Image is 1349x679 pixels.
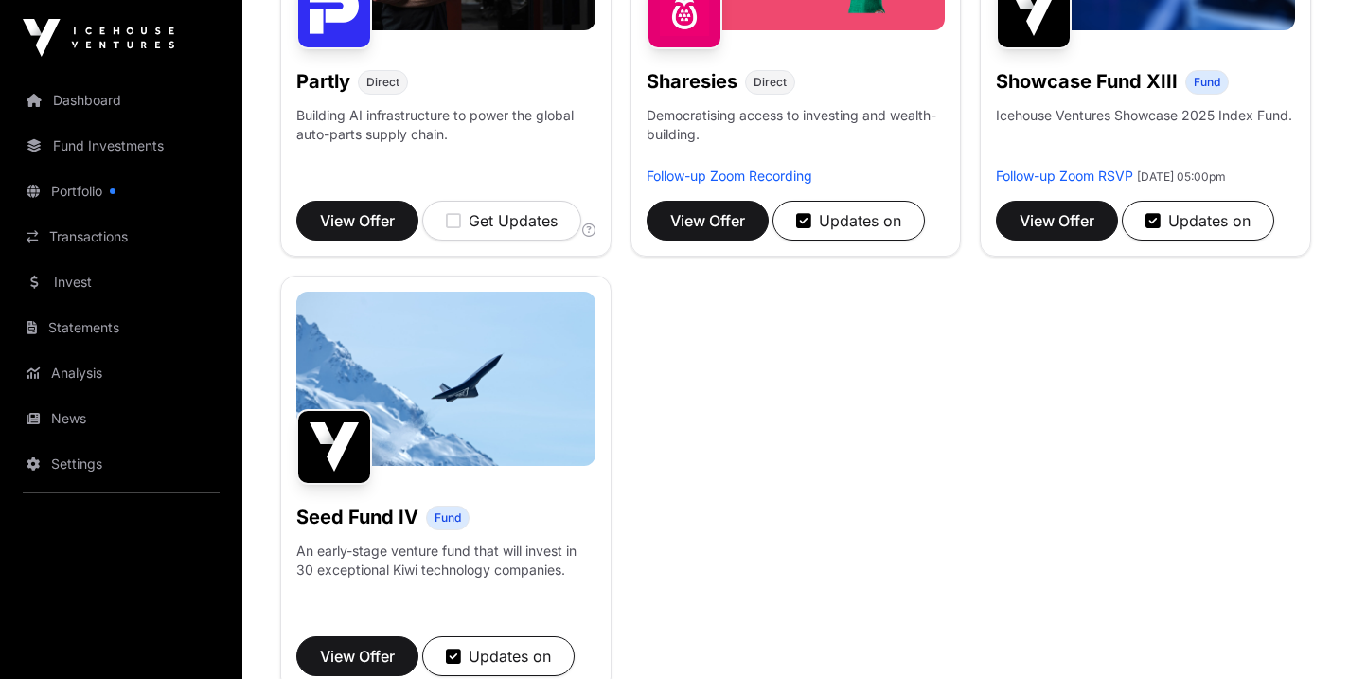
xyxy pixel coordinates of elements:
[296,636,418,676] button: View Offer
[996,106,1292,125] p: Icehouse Ventures Showcase 2025 Index Fund.
[296,542,595,580] p: An early-stage venture fund that will invest in 30 exceptional Kiwi technology companies.
[296,292,595,466] img: image-1600x800.jpg
[296,201,418,241] button: View Offer
[15,443,227,485] a: Settings
[772,201,925,241] button: Updates on
[1194,75,1220,90] span: Fund
[1254,588,1349,679] iframe: Chat Widget
[296,409,372,485] img: Seed Fund IV
[15,307,227,348] a: Statements
[754,75,787,90] span: Direct
[1020,209,1094,232] span: View Offer
[1137,170,1226,184] span: [DATE] 05:00pm
[446,645,551,668] div: Updates on
[15,216,227,258] a: Transactions
[366,75,399,90] span: Direct
[296,504,418,530] h1: Seed Fund IV
[15,261,227,303] a: Invest
[320,209,395,232] span: View Offer
[647,68,737,95] h1: Sharesies
[15,352,227,394] a: Analysis
[15,80,227,121] a: Dashboard
[647,168,812,184] a: Follow-up Zoom Recording
[435,510,461,526] span: Fund
[446,209,558,232] div: Get Updates
[422,636,575,676] button: Updates on
[296,106,595,167] p: Building AI infrastructure to power the global auto-parts supply chain.
[647,106,946,167] p: Democratising access to investing and wealth-building.
[996,201,1118,241] button: View Offer
[15,170,227,212] a: Portfolio
[296,68,350,95] h1: Partly
[15,398,227,439] a: News
[647,201,769,241] button: View Offer
[1122,201,1274,241] button: Updates on
[996,168,1133,184] a: Follow-up Zoom RSVP
[15,125,227,167] a: Fund Investments
[670,209,745,232] span: View Offer
[422,201,581,241] button: Get Updates
[23,19,174,57] img: Icehouse Ventures Logo
[796,209,901,232] div: Updates on
[996,68,1178,95] h1: Showcase Fund XIII
[320,645,395,668] span: View Offer
[1145,209,1251,232] div: Updates on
